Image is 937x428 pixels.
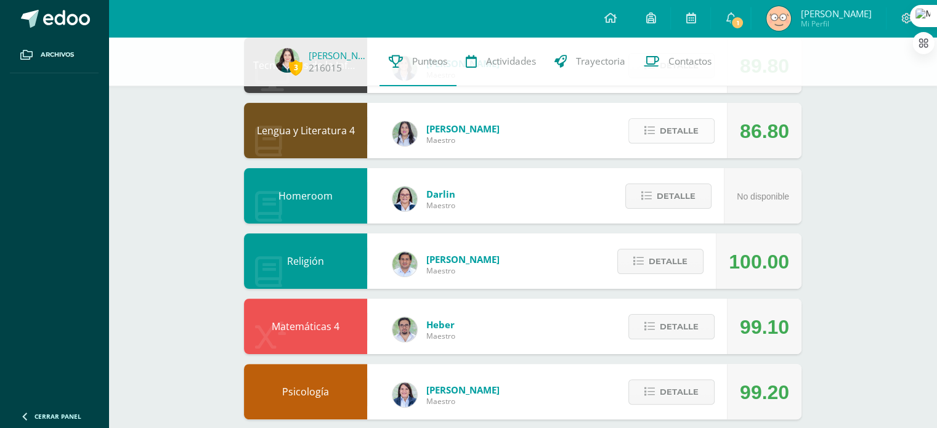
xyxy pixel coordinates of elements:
[392,252,417,277] img: f767cae2d037801592f2ba1a5db71a2a.png
[731,16,744,30] span: 1
[426,188,455,200] span: Darlin
[244,233,367,289] div: Religión
[576,55,625,68] span: Trayectoria
[34,412,81,421] span: Cerrar panel
[657,185,696,208] span: Detalle
[392,121,417,146] img: df6a3bad71d85cf97c4a6d1acf904499.png
[275,48,299,73] img: a8c8a8afd4935d5c74b7f82ac1e75ad7.png
[426,318,455,331] span: Heber
[379,37,456,86] a: Punteos
[426,123,500,135] span: [PERSON_NAME]
[635,37,721,86] a: Contactos
[426,265,500,276] span: Maestro
[244,103,367,158] div: Lengua y Literatura 4
[426,331,455,341] span: Maestro
[10,37,99,73] a: Archivos
[309,62,342,75] a: 216015
[729,234,789,289] div: 100.00
[486,55,536,68] span: Actividades
[244,168,367,224] div: Homeroom
[392,317,417,342] img: 00229b7027b55c487e096d516d4a36c4.png
[426,200,455,211] span: Maestro
[740,365,789,420] div: 99.20
[426,384,500,396] span: [PERSON_NAME]
[660,315,699,338] span: Detalle
[426,396,500,406] span: Maestro
[800,18,871,29] span: Mi Perfil
[740,103,789,159] div: 86.80
[617,249,704,274] button: Detalle
[628,118,715,143] button: Detalle
[625,184,712,209] button: Detalle
[545,37,635,86] a: Trayectoria
[392,187,417,211] img: 571966f00f586896050bf2f129d9ef0a.png
[426,135,500,145] span: Maestro
[426,253,500,265] span: [PERSON_NAME]
[392,382,417,407] img: 101204560ce1c1800cde82bcd5e5712f.png
[628,314,715,339] button: Detalle
[628,379,715,405] button: Detalle
[244,364,367,419] div: Psicología
[668,55,712,68] span: Contactos
[412,55,447,68] span: Punteos
[737,192,789,201] span: No disponible
[244,299,367,354] div: Matemáticas 4
[766,6,791,31] img: 1a8e710f44a0a7f643d7a96b21ec3aa4.png
[456,37,545,86] a: Actividades
[309,49,370,62] a: [PERSON_NAME]
[649,250,688,273] span: Detalle
[800,7,871,20] span: [PERSON_NAME]
[660,119,699,142] span: Detalle
[740,299,789,355] div: 99.10
[660,381,699,403] span: Detalle
[41,50,74,60] span: Archivos
[289,60,302,75] span: 3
